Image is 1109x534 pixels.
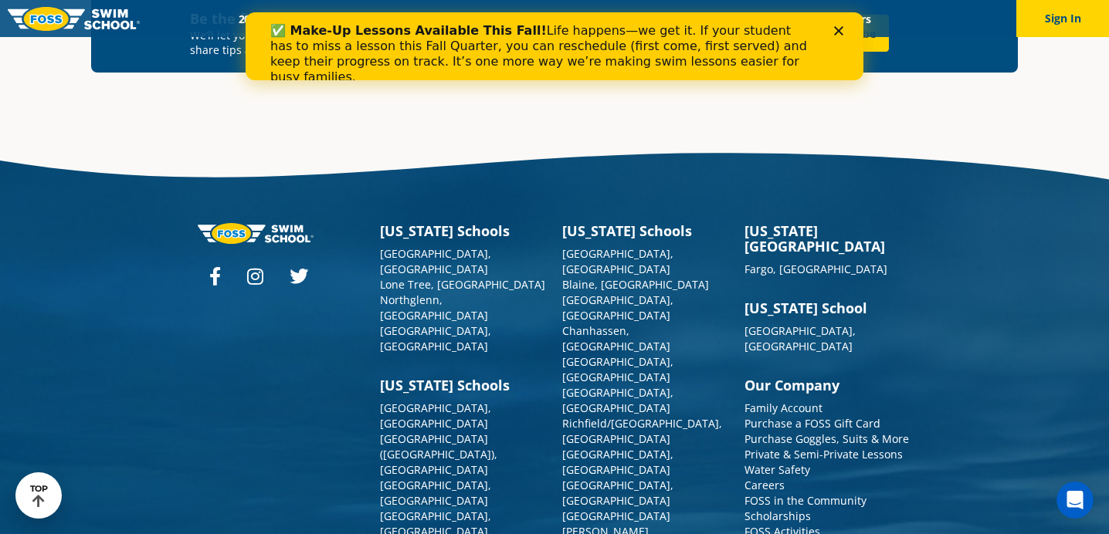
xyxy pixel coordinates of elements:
[562,292,673,323] a: [GEOGRAPHIC_DATA], [GEOGRAPHIC_DATA]
[744,377,911,393] h3: Our Company
[380,377,547,393] h3: [US_STATE] Schools
[562,246,673,276] a: [GEOGRAPHIC_DATA], [GEOGRAPHIC_DATA]
[380,400,491,431] a: [GEOGRAPHIC_DATA], [GEOGRAPHIC_DATA]
[380,246,491,276] a: [GEOGRAPHIC_DATA], [GEOGRAPHIC_DATA]
[25,11,301,25] b: ✅ Make-Up Lessons Available This Fall!
[744,447,903,461] a: Private & Semi-Private Lessons
[380,277,545,292] a: Lone Tree, [GEOGRAPHIC_DATA]
[744,478,785,492] a: Careers
[198,223,314,244] img: Foss-logo-horizontal-white.svg
[772,12,820,26] a: Blog
[562,277,709,292] a: Blaine, [GEOGRAPHIC_DATA]
[744,262,887,276] a: Fargo, [GEOGRAPHIC_DATA]
[562,354,673,384] a: [GEOGRAPHIC_DATA], [GEOGRAPHIC_DATA]
[562,385,673,415] a: [GEOGRAPHIC_DATA], [GEOGRAPHIC_DATA]
[30,484,48,508] div: TOP
[562,478,673,508] a: [GEOGRAPHIC_DATA], [GEOGRAPHIC_DATA]
[225,12,321,26] a: 2025 Calendar
[744,223,911,254] h3: [US_STATE][GEOGRAPHIC_DATA]
[562,323,670,353] a: Chanhassen, [GEOGRAPHIC_DATA]
[820,12,884,26] a: Careers
[744,300,911,316] h3: [US_STATE] School
[386,12,521,26] a: Swim Path® Program
[380,292,488,323] a: Northglenn, [GEOGRAPHIC_DATA]
[380,323,491,353] a: [GEOGRAPHIC_DATA], [GEOGRAPHIC_DATA]
[588,14,604,23] div: Close
[380,478,491,508] a: [GEOGRAPHIC_DATA], [GEOGRAPHIC_DATA]
[562,447,673,477] a: [GEOGRAPHIC_DATA], [GEOGRAPHIC_DATA]
[246,12,863,80] iframe: Intercom live chat banner
[380,223,547,238] h3: [US_STATE] Schools
[744,509,811,523] a: Scholarships
[744,400,822,415] a: Family Account
[25,11,568,73] div: Life happens—we get it. If your student has to miss a lesson this Fall Quarter, you can reschedul...
[522,12,609,26] a: About FOSS
[744,462,810,477] a: Water Safety
[744,323,856,353] a: [GEOGRAPHIC_DATA], [GEOGRAPHIC_DATA]
[321,12,386,26] a: Schools
[562,416,722,446] a: Richfield/[GEOGRAPHIC_DATA], [GEOGRAPHIC_DATA]
[1056,482,1094,519] iframe: Intercom live chat
[8,7,140,31] img: FOSS Swim School Logo
[190,28,422,57] p: We’ll let you know when enrollment opens, share tips and stories, and extend offers:
[380,431,497,477] a: [GEOGRAPHIC_DATA] ([GEOGRAPHIC_DATA]), [GEOGRAPHIC_DATA]
[744,493,867,508] a: FOSS in the Community
[608,12,772,26] a: Swim Like [PERSON_NAME]
[744,431,909,446] a: Purchase Goggles, Suits & More
[562,223,729,238] h3: [US_STATE] Schools
[744,416,880,431] a: Purchase a FOSS Gift Card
